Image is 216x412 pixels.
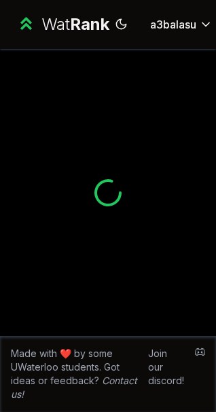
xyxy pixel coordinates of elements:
[150,16,196,33] span: a3balasu
[41,14,109,35] div: Wat
[148,347,184,401] div: Join our discord!
[16,14,109,35] a: WatRank
[70,14,109,34] span: Rank
[11,347,137,401] span: Made with ❤️ by some UWaterloo students. Got ideas or feedback?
